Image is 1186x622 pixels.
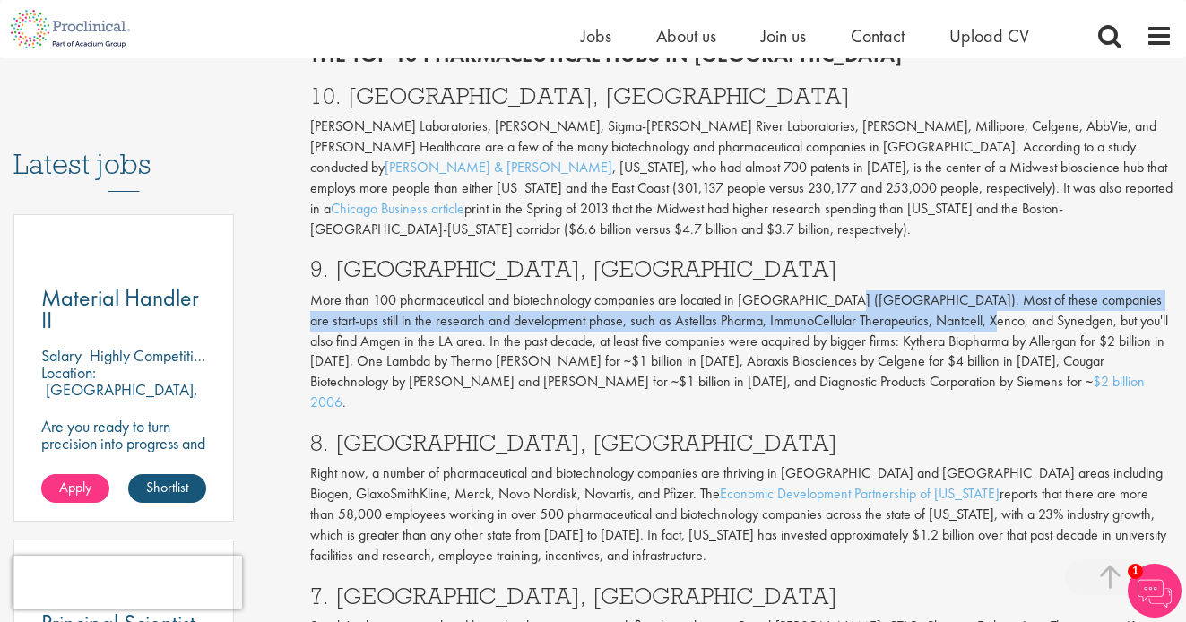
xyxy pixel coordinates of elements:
[310,84,1173,108] h3: 10. [GEOGRAPHIC_DATA], [GEOGRAPHIC_DATA]
[310,372,1145,411] a: $2 billion 2006
[581,24,611,48] a: Jobs
[41,282,199,335] span: Material Handler II
[41,345,82,366] span: Salary
[949,24,1029,48] a: Upload CV
[310,290,1173,413] p: More than 100 pharmaceutical and biotechnology companies are located in [GEOGRAPHIC_DATA] ([GEOGR...
[13,556,242,609] iframe: reCAPTCHA
[1128,564,1182,618] img: Chatbot
[851,24,905,48] a: Contact
[720,484,1000,503] a: Economic Development Partnership of [US_STATE]
[331,199,464,218] a: Chicago Business article
[385,158,612,177] a: [PERSON_NAME] & [PERSON_NAME]
[310,463,1173,566] p: Right now, a number of pharmaceutical and biotechnology companies are thriving in [GEOGRAPHIC_DAT...
[310,117,1173,239] p: [PERSON_NAME] Laboratories, [PERSON_NAME], Sigma-[PERSON_NAME] River Laboratories, [PERSON_NAME],...
[1128,564,1143,579] span: 1
[41,418,206,520] p: Are you ready to turn precision into progress and play a key role in shaping the future of pharma...
[41,379,198,417] p: [GEOGRAPHIC_DATA], [GEOGRAPHIC_DATA]
[310,584,1173,608] h3: 7. [GEOGRAPHIC_DATA], [GEOGRAPHIC_DATA]
[13,104,234,192] h3: Latest jobs
[41,362,96,383] span: Location:
[761,24,806,48] a: Join us
[90,345,209,366] p: Highly Competitive
[59,478,91,497] span: Apply
[41,287,206,332] a: Material Handler II
[128,474,206,503] a: Shortlist
[310,257,1173,281] h3: 9. [GEOGRAPHIC_DATA], [GEOGRAPHIC_DATA]
[310,431,1173,454] h3: 8. [GEOGRAPHIC_DATA], [GEOGRAPHIC_DATA]
[310,43,1173,66] h2: The Top 10 Pharmaceutical hubs in [GEOGRAPHIC_DATA]
[41,474,109,503] a: Apply
[656,24,716,48] a: About us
